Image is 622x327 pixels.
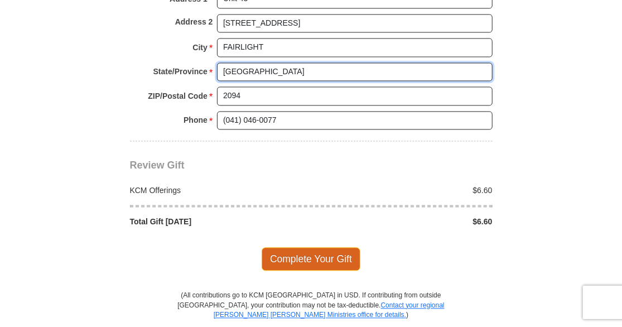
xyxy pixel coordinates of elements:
div: KCM Offerings [124,185,311,196]
div: $6.60 [311,185,499,196]
div: Total Gift [DATE] [124,216,311,227]
strong: State/Province [153,64,208,79]
a: Contact your regional [PERSON_NAME] [PERSON_NAME] Ministries office for details. [214,301,445,319]
strong: City [192,40,207,55]
span: Complete Your Gift [262,247,360,271]
strong: ZIP/Postal Code [148,88,208,104]
strong: Address 2 [175,14,213,30]
div: $6.60 [311,216,499,227]
strong: Phone [184,112,208,128]
span: Review Gift [130,160,185,171]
